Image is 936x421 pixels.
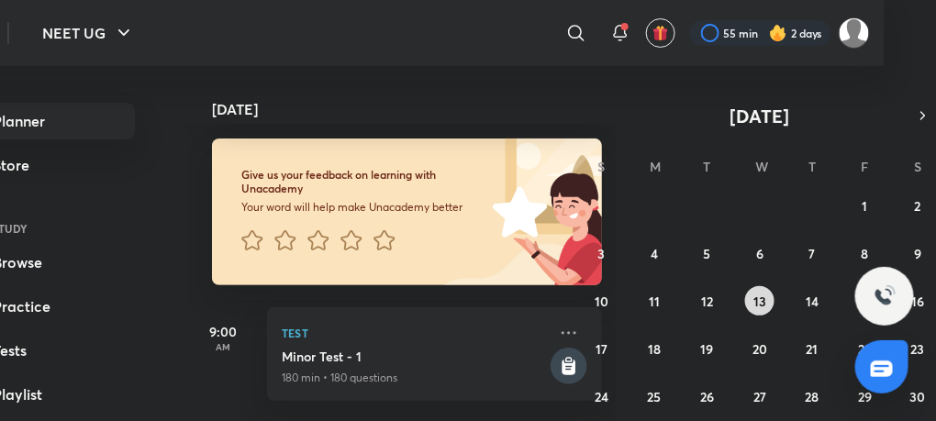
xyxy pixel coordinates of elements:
h4: [DATE] [212,102,620,116]
abbr: August 22, 2025 [859,340,872,358]
abbr: August 9, 2025 [914,245,921,262]
abbr: August 25, 2025 [648,388,662,405]
p: AM [186,341,260,352]
p: 180 min • 180 questions [282,370,547,386]
abbr: August 10, 2025 [595,293,608,310]
button: August 4, 2025 [640,238,669,268]
abbr: August 30, 2025 [910,388,926,405]
img: ttu [874,285,896,307]
button: NEET UG [31,15,146,51]
button: August 30, 2025 [903,382,932,411]
abbr: August 7, 2025 [809,245,816,262]
button: August 25, 2025 [640,382,669,411]
button: August 7, 2025 [797,238,827,268]
abbr: August 3, 2025 [598,245,606,262]
abbr: Saturday [914,158,921,175]
abbr: August 19, 2025 [701,340,714,358]
button: August 10, 2025 [587,286,617,316]
img: feedback_image [430,138,602,285]
h5: Minor Test - 1 [282,348,547,366]
abbr: August 29, 2025 [858,388,872,405]
img: VAISHNAVI DWIVEDI [839,17,870,49]
abbr: Monday [650,158,661,175]
abbr: August 21, 2025 [807,340,819,358]
abbr: August 23, 2025 [911,340,925,358]
button: August 26, 2025 [693,382,722,411]
button: August 15, 2025 [851,286,880,316]
button: August 14, 2025 [797,286,827,316]
button: August 8, 2025 [851,238,880,268]
abbr: August 5, 2025 [704,245,711,262]
abbr: August 27, 2025 [753,388,766,405]
button: August 28, 2025 [797,382,827,411]
button: August 20, 2025 [745,334,774,363]
button: August 16, 2025 [903,286,932,316]
button: August 19, 2025 [693,334,722,363]
p: Your word will help make Unacademy better [241,200,493,215]
abbr: August 1, 2025 [863,197,868,215]
abbr: Thursday [808,158,816,175]
button: August 5, 2025 [693,238,722,268]
button: August 17, 2025 [587,334,617,363]
abbr: August 6, 2025 [756,245,763,262]
button: August 29, 2025 [851,382,880,411]
button: August 23, 2025 [903,334,932,363]
button: August 1, 2025 [851,191,880,220]
img: streak [769,24,787,42]
abbr: August 12, 2025 [701,293,713,310]
abbr: August 16, 2025 [911,293,924,310]
abbr: August 26, 2025 [700,388,714,405]
button: August 2, 2025 [903,191,932,220]
abbr: August 4, 2025 [651,245,658,262]
button: August 21, 2025 [797,334,827,363]
abbr: Wednesday [755,158,768,175]
abbr: August 11, 2025 [649,293,660,310]
abbr: August 14, 2025 [806,293,819,310]
button: August 18, 2025 [640,334,669,363]
abbr: August 28, 2025 [806,388,819,405]
button: August 22, 2025 [851,334,880,363]
abbr: August 2, 2025 [915,197,921,215]
abbr: August 17, 2025 [596,340,607,358]
abbr: August 24, 2025 [595,388,608,405]
abbr: Sunday [598,158,606,175]
abbr: August 20, 2025 [752,340,767,358]
abbr: August 13, 2025 [753,293,766,310]
button: avatar [646,18,675,48]
abbr: Friday [862,158,869,175]
abbr: August 18, 2025 [648,340,661,358]
abbr: August 8, 2025 [862,245,869,262]
abbr: Tuesday [704,158,711,175]
h5: 9:00 [186,322,260,341]
button: [DATE] [609,103,910,128]
button: August 6, 2025 [745,238,774,268]
button: August 27, 2025 [745,382,774,411]
h6: Give us your feedback on learning with Unacademy [241,168,493,196]
p: Test [282,322,547,344]
span: [DATE] [730,104,790,128]
button: August 12, 2025 [693,286,722,316]
button: August 13, 2025 [745,286,774,316]
button: August 11, 2025 [640,286,669,316]
button: August 24, 2025 [587,382,617,411]
button: August 9, 2025 [903,238,932,268]
img: avatar [652,25,669,41]
button: August 3, 2025 [587,238,617,268]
